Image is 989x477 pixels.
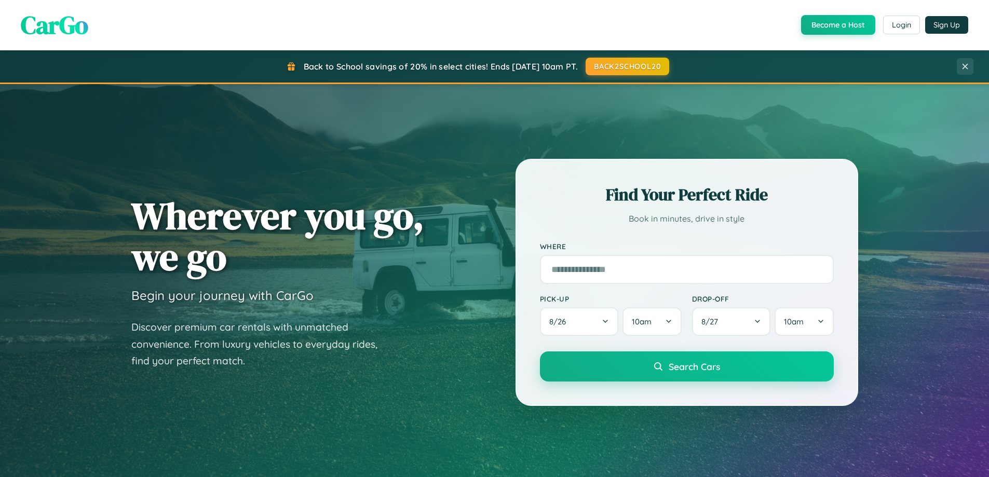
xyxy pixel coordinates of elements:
h1: Wherever you go, we go [131,195,424,277]
span: 10am [632,317,652,326]
button: Login [883,16,920,34]
span: 10am [784,317,804,326]
h3: Begin your journey with CarGo [131,288,314,303]
span: 8 / 26 [549,317,571,326]
span: Search Cars [669,361,720,372]
label: Where [540,242,834,251]
button: Sign Up [925,16,968,34]
button: 10am [775,307,833,336]
button: BACK2SCHOOL20 [586,58,669,75]
button: 10am [622,307,681,336]
span: Back to School savings of 20% in select cities! Ends [DATE] 10am PT. [304,61,578,72]
h2: Find Your Perfect Ride [540,183,834,206]
span: 8 / 27 [701,317,723,326]
button: 8/27 [692,307,771,336]
button: Become a Host [801,15,875,35]
button: Search Cars [540,351,834,381]
label: Drop-off [692,294,834,303]
p: Discover premium car rentals with unmatched convenience. From luxury vehicles to everyday rides, ... [131,319,391,370]
label: Pick-up [540,294,682,303]
p: Book in minutes, drive in style [540,211,834,226]
button: 8/26 [540,307,619,336]
span: CarGo [21,8,88,42]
